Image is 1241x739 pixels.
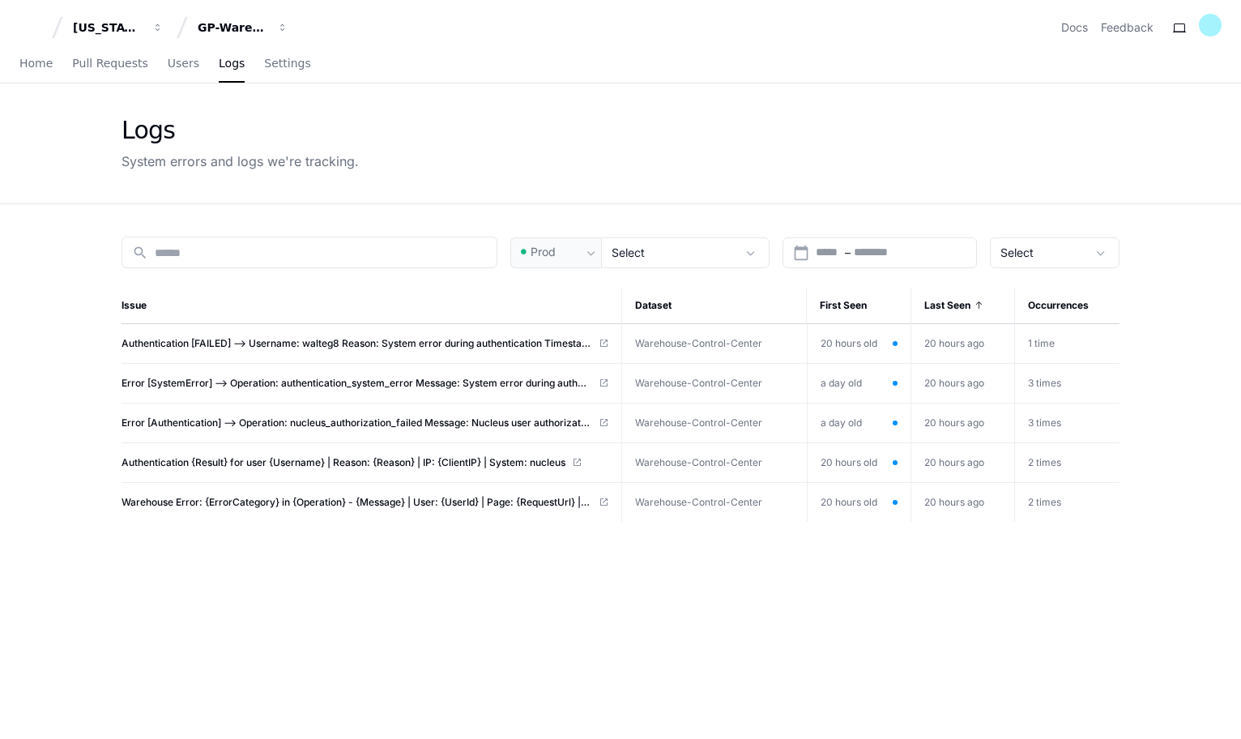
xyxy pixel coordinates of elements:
[807,483,910,522] td: 20 hours old
[122,116,359,145] div: Logs
[621,483,806,523] td: Warehouse-Control-Center
[168,58,199,68] span: Users
[122,337,608,350] a: Authentication [FAILED] --> Username: walteg8 Reason: System error during authentication Timestam...
[621,404,806,443] td: Warehouse-Control-Center
[1028,377,1061,389] span: 3 times
[264,45,310,83] a: Settings
[911,483,1015,523] td: 20 hours ago
[820,299,867,312] span: First Seen
[621,364,806,404] td: Warehouse-Control-Center
[1061,19,1088,36] a: Docs
[1028,496,1061,508] span: 2 times
[621,443,806,483] td: Warehouse-Control-Center
[807,324,910,363] td: 20 hours old
[132,245,148,261] mat-icon: search
[219,45,245,83] a: Logs
[845,245,851,261] span: –
[198,19,267,36] div: GP-WarehouseControlCenterWCC)
[911,443,1015,483] td: 20 hours ago
[793,245,809,261] mat-icon: calendar_today
[122,377,592,390] span: Error [SystemError] --> Operation: authentication_system_error Message: System error during authe...
[122,456,608,469] a: Authentication {Result} for user {Username} | Reason: {Reason} | IP: {ClientIP} | System: nucleus
[122,337,592,350] span: Authentication [FAILED] --> Username: walteg8 Reason: System error during authentication Timestam...
[122,377,608,390] a: Error [SystemError] --> Operation: authentication_system_error Message: System error during authe...
[19,58,53,68] span: Home
[168,45,199,83] a: Users
[219,58,245,68] span: Logs
[73,19,143,36] div: [US_STATE] Pacific
[1028,456,1061,468] span: 2 times
[531,244,556,260] span: Prod
[807,443,910,482] td: 20 hours old
[911,404,1015,443] td: 20 hours ago
[1028,337,1055,349] span: 1 time
[122,496,592,509] span: Warehouse Error: {ErrorCategory} in {Operation} - {Message} | User: {UserId} | Page: {RequestUrl}...
[911,364,1015,404] td: 20 hours ago
[122,416,608,429] a: Error [Authentication] --> Operation: nucleus_authorization_failed Message: Nucleus user authoriz...
[72,58,147,68] span: Pull Requests
[924,299,970,312] span: Last Seen
[911,324,1015,364] td: 20 hours ago
[191,13,295,42] button: GP-WarehouseControlCenterWCC)
[621,288,806,324] th: Dataset
[122,456,565,469] span: Authentication {Result} for user {Username} | Reason: {Reason} | IP: {ClientIP} | System: nucleus
[612,246,645,259] span: Select
[264,58,310,68] span: Settings
[807,404,910,442] td: a day old
[807,364,910,403] td: a day old
[621,324,806,364] td: Warehouse-Control-Center
[1101,19,1154,36] button: Feedback
[72,45,147,83] a: Pull Requests
[122,288,621,324] th: Issue
[66,13,170,42] button: [US_STATE] Pacific
[793,245,809,261] button: Open calendar
[1028,416,1061,429] span: 3 times
[19,45,53,83] a: Home
[1014,288,1119,324] th: Occurrences
[1000,246,1034,259] span: Select
[122,152,359,171] div: System errors and logs we're tracking.
[122,416,592,429] span: Error [Authentication] --> Operation: nucleus_authorization_failed Message: Nucleus user authoriz...
[122,496,608,509] a: Warehouse Error: {ErrorCategory} in {Operation} - {Message} | User: {UserId} | Page: {RequestUrl}...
